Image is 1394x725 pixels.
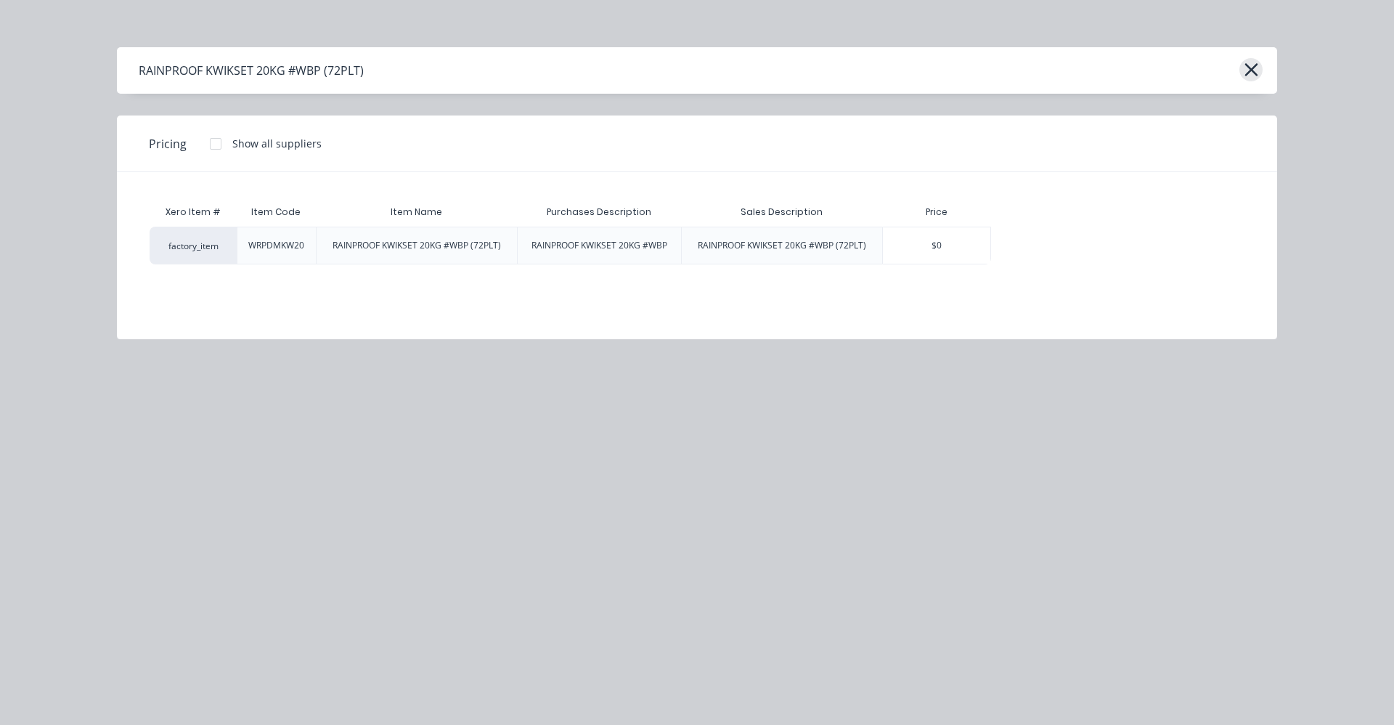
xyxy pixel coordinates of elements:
div: Xero Item # [150,198,237,227]
div: WRPDMKW20 [248,239,304,252]
div: RAINPROOF KWIKSET 20KG #WBP (72PLT) [333,239,501,252]
div: Show all suppliers [232,136,322,151]
div: RAINPROOF KWIKSET 20KG #WBP [531,239,667,252]
div: $0 [883,227,990,264]
div: RAINPROOF KWIKSET 20KG #WBP (72PLT) [698,239,866,252]
div: Item Name [379,194,454,230]
div: Sales Description [729,194,834,230]
div: factory_item [150,227,237,264]
span: Pricing [149,135,187,153]
div: Item Code [240,194,312,230]
div: Purchases Description [535,194,663,230]
div: Price [882,198,991,227]
div: RAINPROOF KWIKSET 20KG #WBP (72PLT) [139,62,364,79]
